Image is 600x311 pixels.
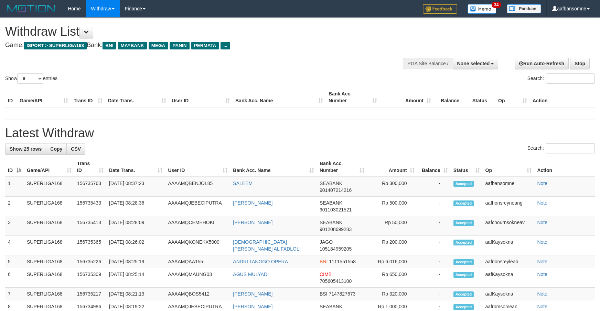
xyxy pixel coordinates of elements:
[5,126,595,140] h1: Latest Withdraw
[453,181,474,187] span: Accepted
[24,157,74,177] th: Game/API: activate to sort column ascending
[5,177,24,197] td: 1
[495,88,530,107] th: Op
[5,216,24,236] td: 3
[103,42,116,49] span: BNI
[367,236,417,255] td: Rp 200,000
[483,157,535,177] th: Op: activate to sort column ascending
[24,197,74,216] td: SUPERLIGA168
[537,220,547,225] a: Note
[74,236,106,255] td: 156735365
[483,236,535,255] td: aafKaysokna
[106,157,165,177] th: Date Trans.: activate to sort column ascending
[367,288,417,300] td: Rp 320,000
[165,197,230,216] td: AAAAMQJEBECIPUTRA
[5,197,24,216] td: 2
[106,177,165,197] td: [DATE] 08:37:23
[434,88,470,107] th: Balance
[483,216,535,236] td: aafchournsokneav
[417,236,451,255] td: -
[483,268,535,288] td: aafKaysokna
[118,42,147,49] span: MAYBANK
[5,73,57,84] label: Show entries
[320,291,328,297] span: BSI
[5,88,17,107] th: ID
[468,4,496,14] img: Button%20Memo.svg
[423,4,457,14] img: Feedback.jpg
[320,200,342,206] span: SEABANK
[483,177,535,197] td: aafbansomne
[457,61,490,66] span: None selected
[233,239,300,252] a: [DEMOGRAPHIC_DATA][PERSON_NAME] AL FADLOLI
[507,4,541,13] img: panduan.png
[320,181,342,186] span: SEABANK
[546,73,595,84] input: Search:
[66,143,85,155] a: CSV
[165,236,230,255] td: AAAAMQKONEKX5000
[233,272,269,277] a: AGUS MULYADI
[453,240,474,245] span: Accepted
[320,272,332,277] span: CIMB
[537,291,547,297] a: Note
[537,272,547,277] a: Note
[5,255,24,268] td: 5
[233,259,288,264] a: ANDRI TANGGO OPERA
[24,42,87,49] span: ISPORT > SUPERLIGA168
[74,197,106,216] td: 156735433
[233,220,272,225] a: [PERSON_NAME]
[24,177,74,197] td: SUPERLIGA168
[492,2,501,8] span: 34
[165,177,230,197] td: AAAAMQBENJOL85
[329,259,356,264] span: Copy 1111551558 to clipboard
[74,288,106,300] td: 156735217
[320,246,352,252] span: Copy 105184959205 to clipboard
[534,157,595,177] th: Action
[403,58,452,69] div: PGA Site Balance /
[417,216,451,236] td: -
[165,268,230,288] td: AAAAMQMAUNG03
[320,278,352,284] span: Copy 705605413100 to clipboard
[537,200,547,206] a: Note
[367,216,417,236] td: Rp 50,000
[320,227,352,232] span: Copy 901208699283 to clipboard
[5,157,24,177] th: ID: activate to sort column descending
[527,143,595,153] label: Search:
[149,42,168,49] span: MEGA
[515,58,569,69] a: Run Auto-Refresh
[106,197,165,216] td: [DATE] 08:28:36
[10,146,42,152] span: Show 25 rows
[230,157,317,177] th: Bank Acc. Name: activate to sort column ascending
[483,255,535,268] td: aafnonsreyleab
[5,143,46,155] a: Show 25 rows
[320,239,333,245] span: JAGO
[530,88,595,107] th: Action
[46,143,67,155] a: Copy
[453,291,474,297] span: Accepted
[317,157,367,177] th: Bank Acc. Number: activate to sort column ascending
[320,220,342,225] span: SEABANK
[24,288,74,300] td: SUPERLIGA168
[537,304,547,309] a: Note
[24,268,74,288] td: SUPERLIGA168
[417,255,451,268] td: -
[5,3,57,14] img: MOTION_logo.png
[74,157,106,177] th: Trans ID: activate to sort column ascending
[453,272,474,278] span: Accepted
[5,236,24,255] td: 4
[367,177,417,197] td: Rp 300,000
[233,291,272,297] a: [PERSON_NAME]
[367,197,417,216] td: Rp 500,000
[17,73,43,84] select: Showentries
[367,255,417,268] td: Rp 6,016,000
[24,255,74,268] td: SUPERLIGA168
[24,216,74,236] td: SUPERLIGA168
[451,157,483,177] th: Status: activate to sort column ascending
[106,255,165,268] td: [DATE] 08:25:19
[320,207,352,212] span: Copy 901103021521 to clipboard
[326,88,380,107] th: Bank Acc. Number
[483,288,535,300] td: aafKaysokna
[5,288,24,300] td: 7
[417,197,451,216] td: -
[105,88,169,107] th: Date Trans.
[470,88,495,107] th: Status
